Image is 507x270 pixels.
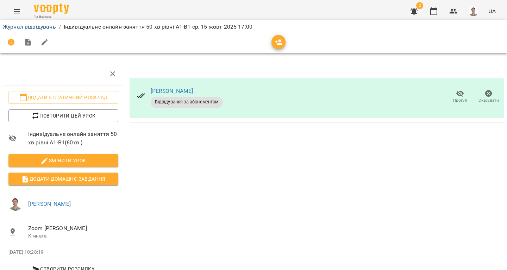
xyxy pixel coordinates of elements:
li: / [59,23,61,31]
span: Прогул [453,97,467,103]
span: Відвідування за абонементом [151,99,223,105]
button: UA [486,5,499,18]
img: Voopty Logo [34,4,69,14]
p: Кімната [28,233,118,240]
span: Індивідуальне онлайн заняття 50 хв рівні А1-В1 ( 60 хв. ) [28,130,118,146]
span: Додати домашнє завдання [14,175,113,183]
img: 08937551b77b2e829bc2e90478a9daa6.png [8,197,23,211]
button: Повторити цей урок [8,109,118,122]
a: [PERSON_NAME] [151,88,193,94]
span: Скасувати [478,97,499,103]
a: Журнал відвідувань [3,23,56,30]
span: Повторити цей урок [14,112,113,120]
button: Скасувати [474,87,503,107]
a: [PERSON_NAME] [28,200,71,207]
span: For Business [34,14,69,19]
span: UA [488,7,496,15]
button: Додати домашнє завдання [8,173,118,185]
span: Змінити урок [14,156,113,165]
span: Zoom [PERSON_NAME] [28,224,118,233]
button: Додати в статичний розклад [8,91,118,104]
button: Прогул [446,87,474,107]
nav: breadcrumb [3,23,504,31]
button: Змінити урок [8,154,118,167]
button: Menu [8,3,25,20]
span: 2 [416,2,423,9]
p: Індивідуальне онлайн заняття 50 хв рівні А1-В1 ср, 15 жовт 2025 17:00 [64,23,252,31]
img: 08937551b77b2e829bc2e90478a9daa6.png [469,6,478,16]
span: Додати в статичний розклад [14,93,113,102]
p: [DATE] 10:28:19 [8,249,118,256]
